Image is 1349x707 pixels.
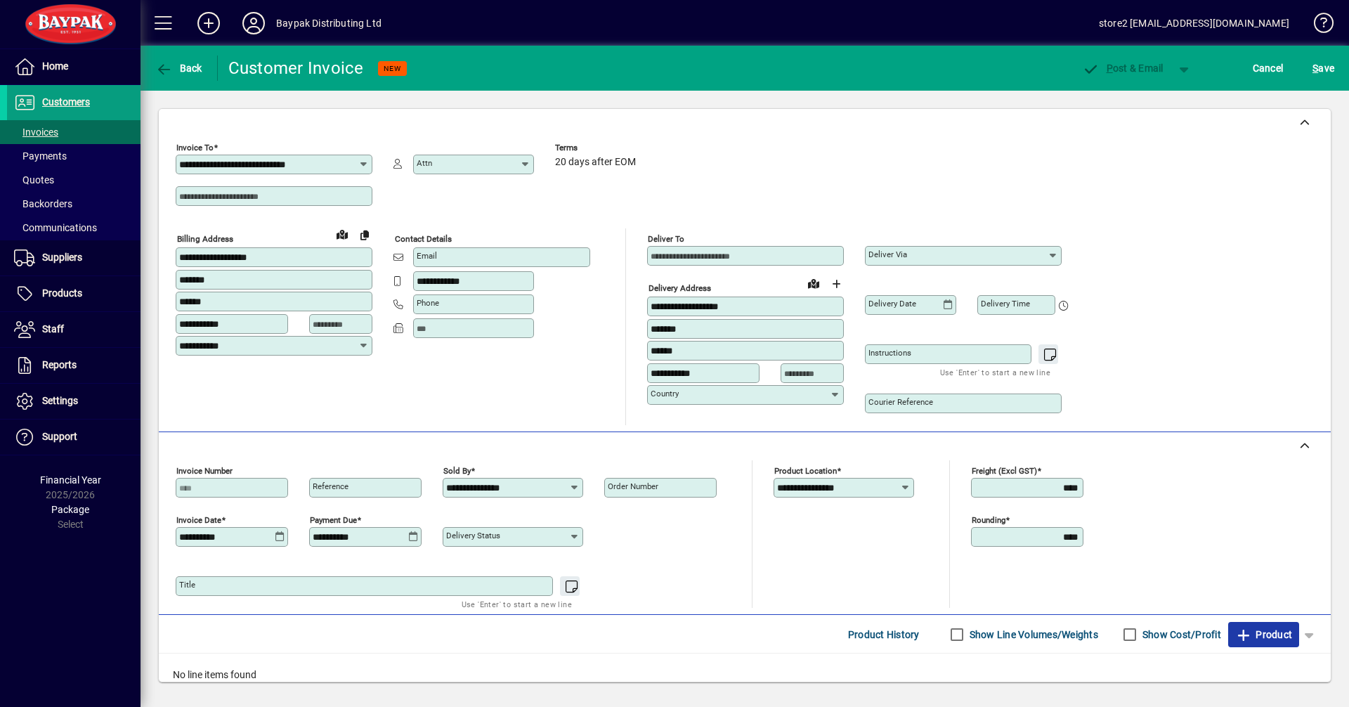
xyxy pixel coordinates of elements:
[648,234,684,244] mat-label: Deliver To
[981,299,1030,309] mat-label: Delivery time
[42,359,77,370] span: Reports
[1075,56,1171,81] button: Post & Email
[443,466,471,476] mat-label: Sold by
[176,466,233,476] mat-label: Invoice number
[384,64,401,73] span: NEW
[7,348,141,383] a: Reports
[555,143,639,153] span: Terms
[179,580,195,590] mat-label: Title
[40,474,101,486] span: Financial Year
[42,96,90,108] span: Customers
[7,216,141,240] a: Communications
[7,168,141,192] a: Quotes
[825,273,847,295] button: Choose address
[1312,63,1318,74] span: S
[7,144,141,168] a: Payments
[159,654,1331,696] div: No line items found
[276,12,382,34] div: Baypak Distributing Ltd
[176,143,214,153] mat-label: Invoice To
[353,223,376,246] button: Copy to Delivery address
[417,158,432,168] mat-label: Attn
[1303,3,1331,48] a: Knowledge Base
[608,481,658,491] mat-label: Order number
[7,192,141,216] a: Backorders
[1140,628,1221,642] label: Show Cost/Profit
[7,312,141,347] a: Staff
[155,63,202,74] span: Back
[1235,623,1292,646] span: Product
[972,466,1037,476] mat-label: Freight (excl GST)
[42,252,82,263] span: Suppliers
[14,174,54,186] span: Quotes
[1309,56,1338,81] button: Save
[14,127,58,138] span: Invoices
[868,299,916,309] mat-label: Delivery date
[868,249,907,259] mat-label: Deliver via
[1107,63,1113,74] span: P
[42,287,82,299] span: Products
[555,157,636,168] span: 20 days after EOM
[228,57,364,79] div: Customer Invoice
[42,431,77,442] span: Support
[51,504,89,515] span: Package
[42,395,78,406] span: Settings
[1312,57,1334,79] span: ave
[848,623,920,646] span: Product History
[1253,57,1284,79] span: Cancel
[842,622,925,647] button: Product History
[1228,622,1299,647] button: Product
[186,11,231,36] button: Add
[42,60,68,72] span: Home
[7,384,141,419] a: Settings
[331,223,353,245] a: View on map
[868,397,933,407] mat-label: Courier Reference
[7,276,141,311] a: Products
[14,150,67,162] span: Payments
[7,120,141,144] a: Invoices
[802,272,825,294] a: View on map
[868,348,911,358] mat-label: Instructions
[42,323,64,335] span: Staff
[972,515,1005,525] mat-label: Rounding
[7,49,141,84] a: Home
[231,11,276,36] button: Profile
[14,222,97,233] span: Communications
[313,481,348,491] mat-label: Reference
[152,56,206,81] button: Back
[1249,56,1287,81] button: Cancel
[967,628,1098,642] label: Show Line Volumes/Weights
[310,515,357,525] mat-label: Payment due
[417,298,439,308] mat-label: Phone
[417,251,437,261] mat-label: Email
[774,466,837,476] mat-label: Product location
[176,515,221,525] mat-label: Invoice date
[940,364,1050,380] mat-hint: Use 'Enter' to start a new line
[14,198,72,209] span: Backorders
[141,56,218,81] app-page-header-button: Back
[651,389,679,398] mat-label: Country
[446,531,500,540] mat-label: Delivery status
[1099,12,1289,34] div: store2 [EMAIL_ADDRESS][DOMAIN_NAME]
[7,240,141,275] a: Suppliers
[462,596,572,612] mat-hint: Use 'Enter' to start a new line
[7,420,141,455] a: Support
[1082,63,1164,74] span: ost & Email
